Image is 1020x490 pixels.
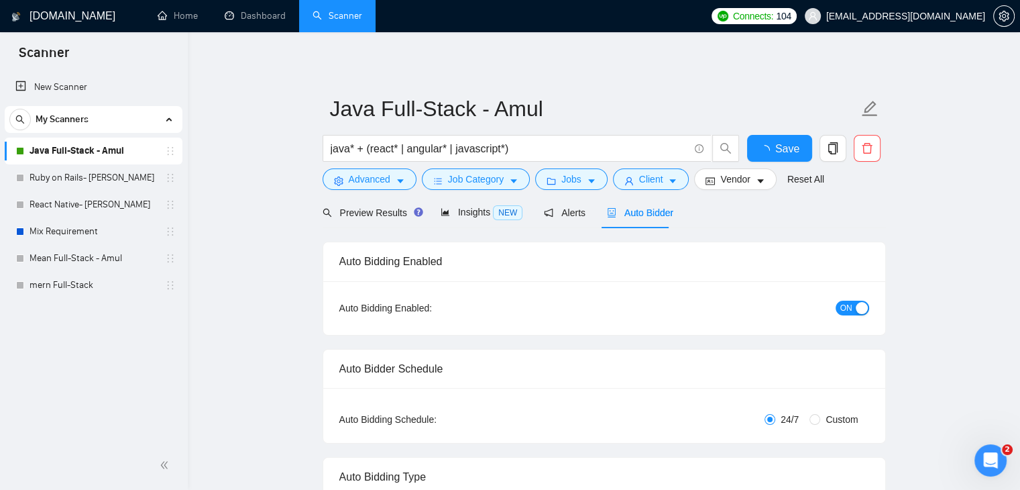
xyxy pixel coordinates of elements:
[561,172,581,187] span: Jobs
[547,176,556,186] span: folder
[733,9,773,23] span: Connects:
[339,412,516,427] div: Auto Bidding Schedule:
[854,135,881,162] button: delete
[720,172,750,187] span: Vendor
[994,11,1014,21] span: setting
[30,245,157,272] a: Mean Full-Stack - Amul
[613,168,689,190] button: userClientcaret-down
[158,10,198,21] a: homeHome
[668,176,677,186] span: caret-down
[331,140,689,157] input: Search Freelance Jobs...
[756,176,765,186] span: caret-down
[30,272,157,299] a: mern Full-Stack
[587,176,596,186] span: caret-down
[993,5,1015,27] button: setting
[441,207,522,217] span: Insights
[775,412,804,427] span: 24/7
[396,176,405,186] span: caret-down
[993,11,1015,21] a: setting
[775,140,799,157] span: Save
[412,206,424,218] div: Tooltip anchor
[776,9,791,23] span: 104
[10,115,30,124] span: search
[448,172,504,187] span: Job Category
[30,218,157,245] a: Mix Requirement
[339,350,869,388] div: Auto Bidder Schedule
[509,176,518,186] span: caret-down
[165,199,176,210] span: holder
[165,173,176,183] span: holder
[36,106,89,133] span: My Scanners
[323,208,332,217] span: search
[15,74,172,101] a: New Scanner
[441,207,450,217] span: area-chart
[165,253,176,264] span: holder
[854,142,880,154] span: delete
[323,207,419,218] span: Preview Results
[694,168,776,190] button: idcardVendorcaret-down
[493,205,522,220] span: NEW
[607,208,616,217] span: robot
[9,109,31,130] button: search
[718,11,728,21] img: upwork-logo.png
[819,135,846,162] button: copy
[330,92,858,126] input: Scanner name...
[339,242,869,281] div: Auto Bidding Enabled
[840,301,852,315] span: ON
[639,172,663,187] span: Client
[339,301,516,315] div: Auto Bidding Enabled:
[5,74,182,101] li: New Scanner
[713,142,738,154] span: search
[323,168,416,190] button: settingAdvancedcaret-down
[624,176,634,186] span: user
[544,208,553,217] span: notification
[808,11,817,21] span: user
[313,10,362,21] a: searchScanner
[974,444,1007,477] iframe: Intercom live chat
[705,176,715,186] span: idcard
[5,106,182,299] li: My Scanners
[695,144,703,153] span: info-circle
[712,135,739,162] button: search
[334,176,343,186] span: setting
[165,146,176,156] span: holder
[1002,444,1013,455] span: 2
[11,6,21,28] img: logo
[820,412,863,427] span: Custom
[787,172,824,187] a: Reset All
[30,164,157,191] a: Ruby on Rails- [PERSON_NAME]
[30,138,157,164] a: Java Full-Stack - Amul
[8,43,80,71] span: Scanner
[820,142,846,154] span: copy
[165,226,176,237] span: holder
[433,176,443,186] span: bars
[165,280,176,291] span: holder
[225,10,286,21] a: dashboardDashboard
[759,145,775,156] span: loading
[861,100,879,117] span: edit
[607,207,673,218] span: Auto Bidder
[30,191,157,218] a: React Native- [PERSON_NAME]
[544,207,585,218] span: Alerts
[349,172,390,187] span: Advanced
[535,168,608,190] button: folderJobscaret-down
[160,458,173,472] span: double-left
[747,135,812,162] button: Save
[422,168,530,190] button: barsJob Categorycaret-down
